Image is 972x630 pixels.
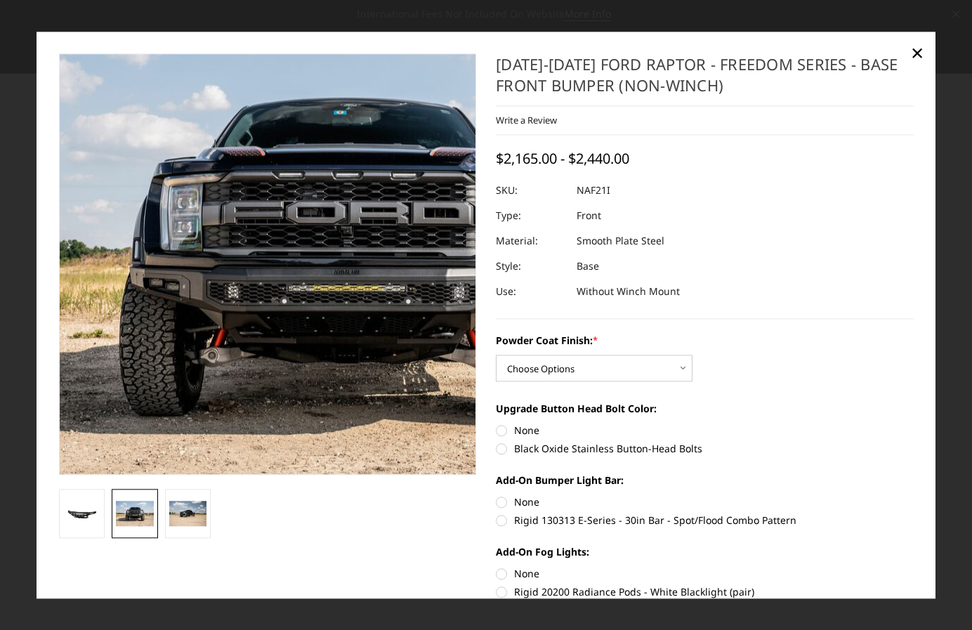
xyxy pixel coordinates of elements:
[577,254,599,279] dd: Base
[63,505,101,523] img: 2021-2025 Ford Raptor - Freedom Series - Base Front Bumper (non-winch)
[496,279,566,304] dt: Use:
[496,114,557,126] a: Write a Review
[496,566,914,581] label: None
[911,38,924,68] span: ×
[906,42,928,65] a: Close
[496,441,914,456] label: Black Oxide Stainless Button-Head Bolts
[116,501,154,526] img: 2021-2025 Ford Raptor - Freedom Series - Base Front Bumper (non-winch)
[496,178,566,203] dt: SKU:
[902,563,972,630] iframe: Chat Widget
[496,401,914,416] label: Upgrade Button Head Bolt Color:
[496,584,914,599] label: Rigid 20200 Radiance Pods - White Blacklight (pair)
[59,53,477,475] a: 2021-2025 Ford Raptor - Freedom Series - Base Front Bumper (non-winch)
[169,501,207,527] img: 2021-2025 Ford Raptor - Freedom Series - Base Front Bumper (non-winch)
[496,203,566,228] dt: Type:
[496,149,629,168] span: $2,165.00 - $2,440.00
[496,423,914,438] label: None
[496,254,566,279] dt: Style:
[496,473,914,487] label: Add-On Bumper Light Bar:
[577,178,610,203] dd: NAF21I
[496,228,566,254] dt: Material:
[496,53,914,106] h1: [DATE]-[DATE] Ford Raptor - Freedom Series - Base Front Bumper (non-winch)
[496,494,914,509] label: None
[577,279,680,304] dd: Without Winch Mount
[577,203,601,228] dd: Front
[577,228,664,254] dd: Smooth Plate Steel
[496,544,914,559] label: Add-On Fog Lights:
[496,513,914,527] label: Rigid 130313 E-Series - 30in Bar - Spot/Flood Combo Pattern
[496,333,914,348] label: Powder Coat Finish:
